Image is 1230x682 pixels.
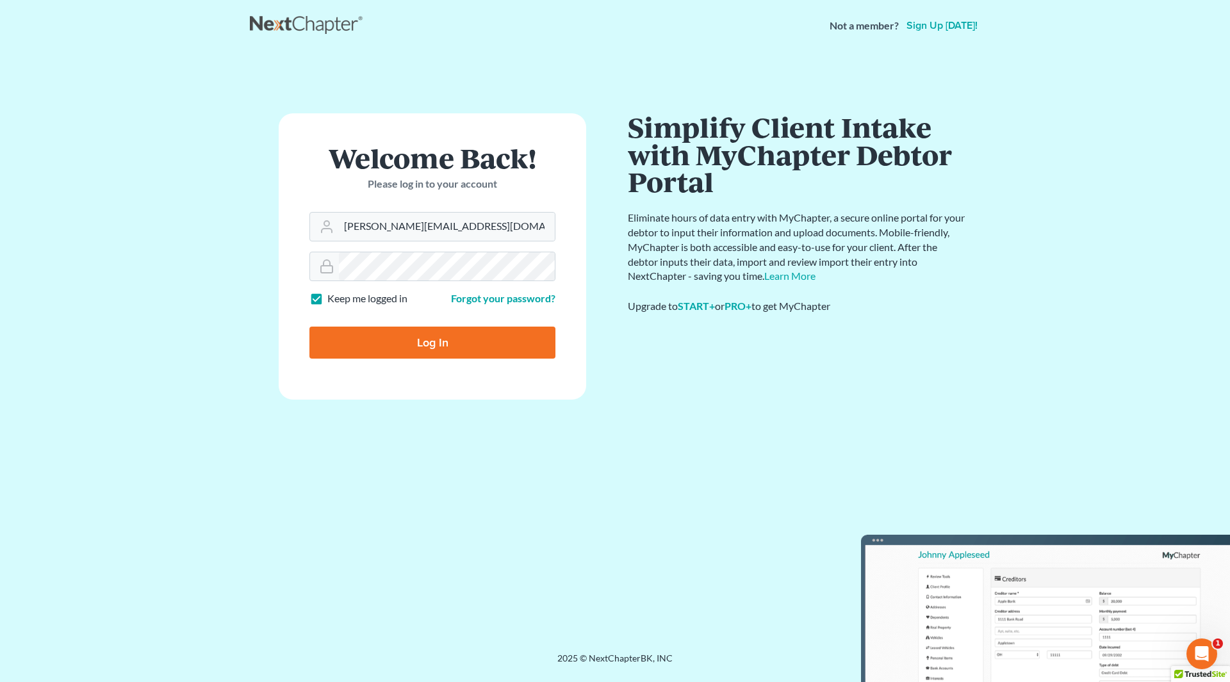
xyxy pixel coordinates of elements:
p: Eliminate hours of data entry with MyChapter, a secure online portal for your debtor to input the... [628,211,967,284]
input: Email Address [339,213,555,241]
div: 2025 © NextChapterBK, INC [250,652,980,675]
span: 1 [1213,638,1223,649]
a: PRO+ [725,300,751,312]
input: Log In [309,327,555,359]
div: Upgrade to or to get MyChapter [628,299,967,314]
h1: Simplify Client Intake with MyChapter Debtor Portal [628,113,967,195]
a: START+ [678,300,715,312]
label: Keep me logged in [327,291,407,306]
h1: Welcome Back! [309,144,555,172]
a: Forgot your password? [451,292,555,304]
a: Sign up [DATE]! [904,20,980,31]
strong: Not a member? [830,19,899,33]
iframe: Intercom live chat [1186,638,1217,669]
p: Please log in to your account [309,177,555,191]
a: Learn More [764,270,816,282]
